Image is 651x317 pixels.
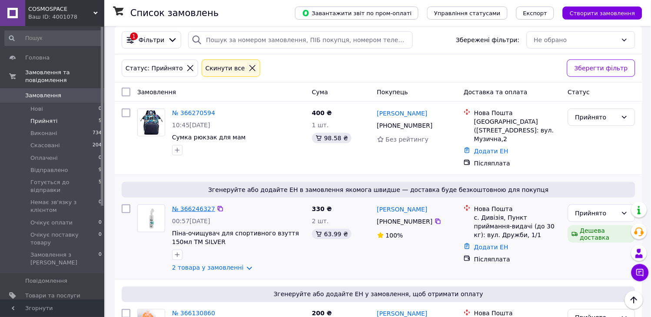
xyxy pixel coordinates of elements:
[474,109,561,117] div: Нова Пошта
[172,109,215,116] a: № 366270594
[30,178,99,194] span: Готується до відправки
[30,166,68,174] span: Відправлено
[172,205,215,212] a: № 366246327
[172,230,299,245] a: Піна-очищувач для спортивного взуття 150мл ТМ SILVER
[312,229,352,239] div: 63.99 ₴
[575,112,618,122] div: Прийнято
[312,205,332,212] span: 330 ₴
[172,122,210,129] span: 10:45[DATE]
[25,277,67,285] span: Повідомлення
[172,134,246,141] a: Сумка рюкзак для мам
[99,105,102,113] span: 0
[30,231,99,247] span: Очікує поставку товару
[188,31,412,49] input: Пошук за номером замовлення, ПІБ покупця, номером телефону, Email, номером накладної
[575,63,628,73] span: Зберегти фільтр
[99,178,102,194] span: 5
[456,36,519,44] span: Збережені фільтри:
[99,231,102,247] span: 0
[125,185,632,194] span: Згенеруйте або додайте ЕН в замовлення якомога швидше — доставка буде безкоштовною для покупця
[312,109,332,116] span: 400 ₴
[204,63,247,73] div: Cкинути все
[534,35,618,45] div: Не обрано
[99,219,102,227] span: 0
[312,122,329,129] span: 1 шт.
[386,136,429,143] span: Без рейтингу
[99,166,102,174] span: 9
[302,9,412,17] span: Завантажити звіт по пром-оплаті
[30,251,99,267] span: Замовлення з [PERSON_NAME]
[130,8,219,18] h1: Список замовлень
[137,109,165,136] a: Фото товару
[375,119,435,132] div: [PHONE_NUMBER]
[377,205,428,214] a: [PERSON_NAME]
[523,10,548,17] span: Експорт
[30,117,57,125] span: Прийняті
[312,89,328,96] span: Cума
[30,198,99,214] span: Немає зв'язку з клієнтом
[25,69,104,84] span: Замовлення та повідомлення
[28,5,93,13] span: COSMOSPACE
[30,219,73,227] span: Очікує оплати
[575,208,618,218] div: Прийнято
[567,59,635,77] button: Зберегти фільтр
[563,7,642,20] button: Створити замовлення
[295,7,418,20] button: Завантажити звіт по пром-оплаті
[99,117,102,125] span: 5
[312,218,329,225] span: 2 шт.
[375,215,435,228] div: [PHONE_NUMBER]
[377,109,428,118] a: [PERSON_NAME]
[139,36,164,44] span: Фільтри
[474,148,508,155] a: Додати ЕН
[386,232,403,239] span: 100%
[568,89,590,96] span: Статус
[172,218,210,225] span: 00:57[DATE]
[25,54,50,62] span: Головна
[28,13,104,21] div: Ваш ID: 4001078
[99,251,102,267] span: 0
[474,159,561,168] div: Післяплата
[99,198,102,214] span: 0
[30,129,57,137] span: Виконані
[474,213,561,239] div: с. Дивізія, Пункт приймання-видачі (до 30 кг): вул. Дружби, 1/1
[93,142,102,149] span: 204
[25,292,80,300] span: Товари та послуги
[30,142,60,149] span: Скасовані
[25,92,61,99] span: Замовлення
[427,7,508,20] button: Управління статусами
[172,264,244,271] a: 2 товара у замовленні
[434,10,501,17] span: Управління статусами
[99,154,102,162] span: 0
[474,255,561,264] div: Післяплата
[312,133,352,143] div: 98.58 ₴
[138,208,165,229] img: Фото товару
[4,30,103,46] input: Пошук
[30,105,43,113] span: Нові
[124,63,185,73] div: Статус: Прийнято
[138,109,165,136] img: Фото товару
[474,117,561,143] div: [GEOGRAPHIC_DATA] ([STREET_ADDRESS]: вул. Музична,2
[312,310,332,317] span: 200 ₴
[516,7,555,20] button: Експорт
[464,89,528,96] span: Доставка та оплата
[631,264,649,281] button: Чат з покупцем
[93,129,102,137] span: 734
[554,9,642,16] a: Створити замовлення
[137,205,165,232] a: Фото товару
[377,89,408,96] span: Покупець
[137,89,176,96] span: Замовлення
[474,205,561,213] div: Нова Пошта
[625,291,643,309] button: Наверх
[568,225,635,243] div: Дешева доставка
[474,244,508,251] a: Додати ЕН
[125,290,632,299] span: Згенеруйте або додайте ЕН у замовлення, щоб отримати оплату
[172,310,215,317] a: № 366130860
[30,154,58,162] span: Оплачені
[570,10,635,17] span: Створити замовлення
